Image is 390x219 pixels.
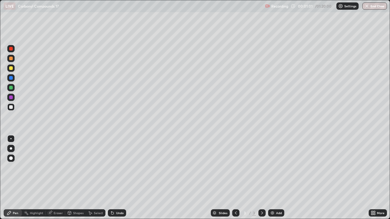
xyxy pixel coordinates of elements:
img: add-slide-button [270,210,275,215]
div: Undo [116,211,124,214]
div: 3 [242,211,248,215]
img: end-class-cross [364,4,369,9]
img: class-settings-icons [338,4,343,9]
p: LIVE [5,4,14,9]
div: More [377,211,385,214]
div: 3 [252,210,256,216]
p: Settings [344,5,356,8]
div: / [249,211,251,215]
button: End Class [362,2,387,10]
div: Highlight [30,211,43,214]
div: Slides [219,211,227,214]
div: Add [276,211,282,214]
div: Pen [13,211,18,214]
img: recording.375f2c34.svg [265,4,270,9]
div: Eraser [54,211,63,214]
div: Select [94,211,103,214]
p: Carbonyl Compounds 17 [18,4,59,9]
div: Shapes [73,211,83,214]
p: Recording [271,4,288,9]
